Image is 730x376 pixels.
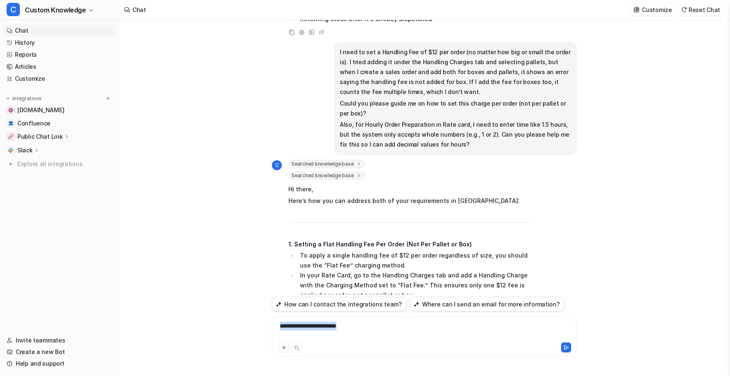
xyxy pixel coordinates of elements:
li: In your Rate Card, go to the Handling Charges tab and add a Handling Charge with the Charging Met... [298,270,531,300]
span: [DOMAIN_NAME] [17,106,64,114]
button: Integrations [3,94,44,103]
button: Customize [631,4,675,16]
a: Customize [3,73,115,84]
img: Confluence [8,121,13,126]
span: Searched knowledge base [288,160,365,168]
a: Invite teammates [3,335,115,346]
a: Explore all integrations [3,158,115,170]
p: I need to set a Handling Fee of $12 per order (no matter how big or small the order is). I tried ... [340,47,571,97]
a: Reports [3,49,115,60]
a: Create a new Bot [3,346,115,358]
span: Searched knowledge base [288,171,365,180]
p: Here’s how you can address both of your requirements in [GEOGRAPHIC_DATA]: [288,196,531,206]
span: C [272,160,282,170]
a: Articles [3,61,115,72]
img: Public Chat Link [8,134,13,139]
img: explore all integrations [7,160,15,168]
span: C [7,3,20,16]
strong: 1. Setting a Flat Handling Fee Per Order (Not Per Pallet or Box) [288,241,472,248]
li: To apply a single handling fee of $12 per order regardless of size, you should use the “Flat Fee”... [298,251,531,270]
a: ConfluenceConfluence [3,118,115,129]
span: Explore all integrations [17,157,112,171]
span: Confluence [17,119,50,128]
p: Integrations [12,95,42,102]
a: help.cartoncloud.com[DOMAIN_NAME] [3,104,115,116]
img: menu_add.svg [105,96,111,101]
p: Slack [17,146,33,154]
button: How can I contact the integrations team? [272,297,406,311]
span: Custom Knowledge [25,4,86,16]
button: Reset Chat [679,4,723,16]
p: Public Chat Link [17,133,63,141]
img: reset [681,7,687,13]
img: customize [634,7,639,13]
p: Also, for Hourly Order Preparation in Rate card, I need to enter time like 1.5 hours, but the sys... [340,120,571,149]
p: Customize [642,5,672,14]
p: Hi there, [288,184,531,194]
button: Where can I send an email for more information? [410,297,564,311]
img: Slack [8,148,13,153]
a: Help and support [3,358,115,369]
a: Chat [3,25,115,36]
div: Chat [132,5,146,14]
img: help.cartoncloud.com [8,108,13,113]
p: Could you please guide me on how to set this charge per order (not per pallet or per box)? [340,99,571,118]
a: History [3,37,115,48]
img: expand menu [5,96,11,101]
